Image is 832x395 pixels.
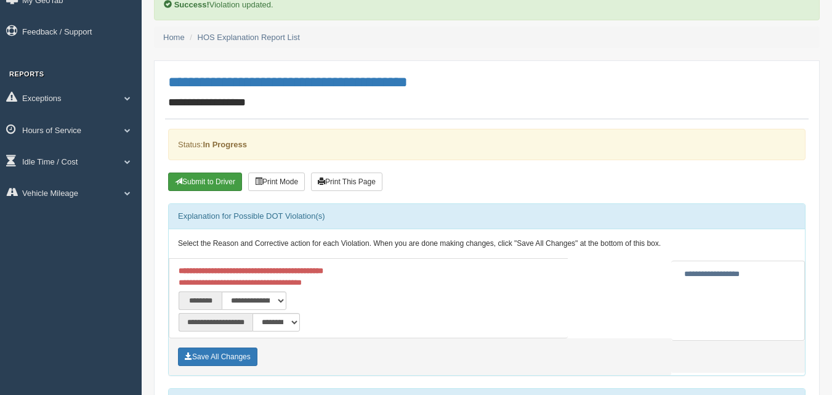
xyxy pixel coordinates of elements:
[198,33,300,42] a: HOS Explanation Report List
[163,33,185,42] a: Home
[178,348,257,366] button: Save
[169,204,805,229] div: Explanation for Possible DOT Violation(s)
[311,173,382,191] button: Print This Page
[168,173,242,191] button: Submit To Driver
[248,173,305,191] button: Print Mode
[169,229,805,259] div: Select the Reason and Corrective action for each Violation. When you are done making changes, cli...
[168,129,806,160] div: Status:
[203,140,247,149] strong: In Progress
